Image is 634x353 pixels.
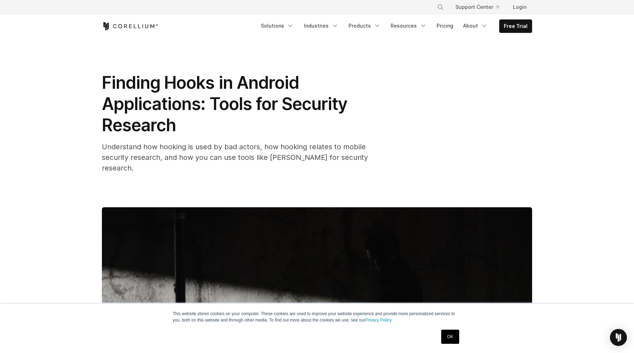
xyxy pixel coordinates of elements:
[441,330,459,344] a: OK
[507,1,532,13] a: Login
[300,19,343,32] a: Industries
[610,329,627,346] div: Open Intercom Messenger
[459,19,492,32] a: About
[428,1,532,13] div: Navigation Menu
[257,19,298,32] a: Solutions
[102,143,368,172] span: Understand how hooking is used by bad actors, how hooking relates to mobile security research, an...
[450,1,505,13] a: Support Center
[500,20,532,33] a: Free Trial
[257,19,532,33] div: Navigation Menu
[432,19,457,32] a: Pricing
[365,318,392,323] a: Privacy Policy.
[102,72,347,135] span: Finding Hooks in Android Applications: Tools for Security Research
[344,19,385,32] a: Products
[434,1,447,13] button: Search
[173,311,461,323] p: This website stores cookies on your computer. These cookies are used to improve your website expe...
[386,19,431,32] a: Resources
[102,22,158,30] a: Corellium Home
